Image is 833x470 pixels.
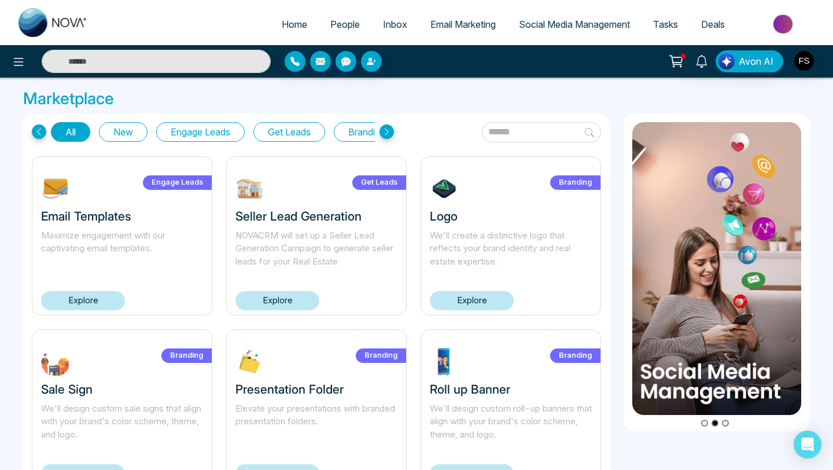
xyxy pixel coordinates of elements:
span: Home [282,19,307,30]
label: Branding [356,348,406,363]
label: Get Leads [352,175,406,190]
button: Branding [334,122,400,142]
img: ptdrg1732303548.jpg [430,347,459,376]
h3: Marketplace [23,89,810,109]
span: Avon AI [739,54,773,68]
button: Go to slide 3 [722,420,729,427]
a: Email Marketing [419,13,507,35]
h3: Seller Lead Generation [235,209,397,223]
a: Tasks [642,13,690,35]
a: Inbox [371,13,419,35]
label: Branding [161,348,212,363]
button: Go to slide 1 [701,420,708,427]
p: We'll create a distinctive logo that reflects your brand identity and real estate expertise. [430,229,592,269]
button: Avon AI [716,50,783,72]
img: Market-place.gif [742,11,826,37]
p: Elevate your presentations with branded presentation folders. [235,402,397,442]
img: NOmgJ1742393483.jpg [41,174,70,203]
a: People [319,13,371,35]
img: XLP2c1732303713.jpg [235,347,264,376]
label: Engage Leads [143,175,212,190]
a: Deals [690,13,736,35]
h3: Sale Sign [41,382,203,396]
h3: Presentation Folder [235,382,397,396]
p: We'll design custom roll-up banners that align with your brand's color scheme, theme, and logo. [430,402,592,442]
img: Lead Flow [718,53,735,69]
label: Branding [550,348,600,363]
a: Explore [430,291,514,310]
span: Inbox [383,19,407,30]
a: Explore [41,291,125,310]
button: Get Leads [253,122,325,142]
button: Go to slide 2 [712,420,718,427]
button: New [99,122,148,142]
span: People [330,19,360,30]
h3: Logo [430,209,592,223]
h3: Roll up Banner [430,382,592,396]
label: Branding [550,175,600,190]
img: User Avatar [794,51,814,71]
span: Email Marketing [430,19,496,30]
p: We'll design custom sale signs that align with your brand's color scheme, theme, and logo. [41,402,203,442]
span: Social Media Management [519,19,630,30]
div: Open Intercom Messenger [794,431,821,458]
span: Deals [701,19,725,30]
p: Maximize engagement with our captivating email templates. [41,229,203,269]
img: W9EOY1739212645.jpg [235,174,264,203]
a: Explore [235,291,319,310]
a: Home [270,13,319,35]
button: Engage Leads [156,122,245,142]
button: All [51,122,90,142]
img: Nova CRM Logo [19,8,88,37]
img: 7tHiu1732304639.jpg [430,174,459,203]
a: Social Media Management [507,13,642,35]
span: Tasks [653,19,678,30]
img: FWbuT1732304245.jpg [41,347,70,376]
img: item2.png [632,122,801,415]
h3: Email Templates [41,209,203,223]
p: NOVACRM will set up a Seller Lead Generation Campaign to generate seller leads for your Real Estate [235,229,397,269]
